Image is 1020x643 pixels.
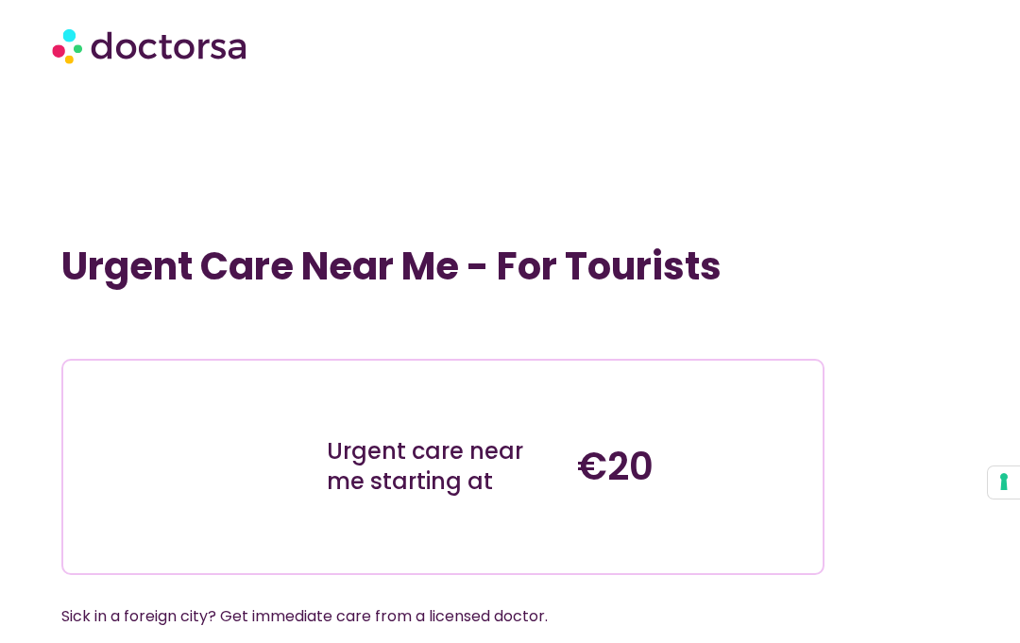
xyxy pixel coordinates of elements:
h3: Urgent care near me starting at [327,436,558,497]
h1: Urgent Care Near Me - For Tourists [61,244,824,289]
button: Your consent preferences for tracking technologies [988,466,1020,499]
img: Illustration depicting a young adult in a casual outfit, engaged with their smartphone. They are ... [100,375,285,560]
p: Sick in a foreign city? Get immediate care from a licensed doctor. [61,603,779,630]
h4: €20 [577,444,808,489]
iframe: Customer reviews powered by Trustpilot [71,317,354,340]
